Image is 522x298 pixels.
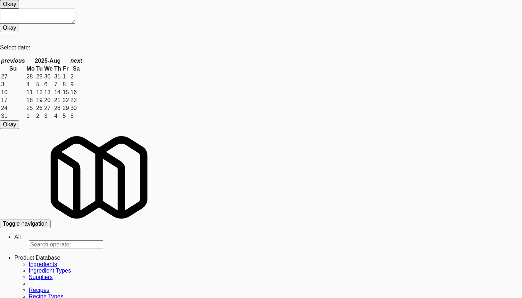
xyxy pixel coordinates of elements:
[26,112,35,120] td: 1
[54,89,62,96] td: 14
[1,57,25,64] th: previous
[62,89,69,96] td: 15
[70,58,82,64] span: next
[44,81,53,88] td: 6
[70,112,83,120] td: 6
[26,65,35,72] th: Mo
[26,57,70,64] th: 2025-Aug
[26,81,35,88] td: 4
[62,112,69,120] td: 5
[54,105,62,112] td: 28
[70,81,83,88] td: 9
[44,65,53,72] th: We
[29,274,53,280] a: Suppliers
[36,105,43,112] td: 26
[44,112,53,120] td: 3
[36,81,43,88] td: 5
[44,73,53,80] td: 30
[26,105,35,112] td: 25
[54,112,62,120] td: 4
[26,89,35,96] td: 11
[44,105,53,112] td: 27
[1,81,25,88] td: 3
[54,73,62,80] td: 31
[70,73,83,80] td: 2
[1,65,25,72] th: Su
[62,81,69,88] td: 8
[1,58,25,64] span: previous
[44,89,53,96] td: 13
[29,287,50,293] a: Recipes
[51,129,147,226] img: Micromart
[29,240,103,249] input: Search operator
[54,65,62,72] th: Th
[54,97,62,104] td: 21
[29,268,71,274] a: Ingredient Types
[26,97,35,104] td: 18
[36,97,43,104] td: 19
[14,255,60,261] a: Product Database
[36,73,43,80] td: 29
[29,261,57,267] a: Ingredients
[1,112,25,120] td: 31
[62,73,69,80] td: 1
[62,97,69,104] td: 22
[70,65,83,72] th: Sa
[62,65,69,72] th: Fr
[70,97,83,104] td: 23
[70,105,83,112] td: 30
[36,112,43,120] td: 2
[70,89,83,96] td: 16
[70,57,83,64] th: next
[54,81,62,88] td: 7
[1,73,25,80] td: 27
[1,89,25,96] td: 10
[1,97,25,104] td: 17
[1,105,25,112] td: 24
[36,65,43,72] th: Tu
[36,89,43,96] td: 12
[3,221,48,227] span: Toggle navigation
[26,73,35,80] td: 28
[44,97,53,104] td: 20
[14,234,21,240] a: All
[62,105,69,112] td: 29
